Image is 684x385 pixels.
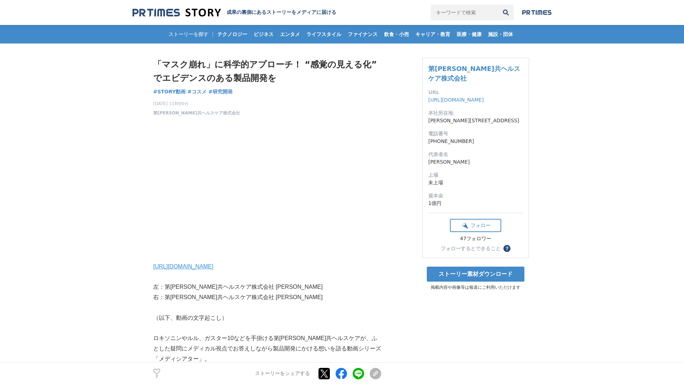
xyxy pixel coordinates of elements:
[498,5,514,20] button: 検索
[428,151,523,158] dt: 代表者名
[214,25,250,43] a: テクノロジー
[428,179,523,186] dd: 未上場
[428,158,523,166] dd: [PERSON_NAME]
[304,25,344,43] a: ライフスタイル
[153,282,381,292] p: 左：第[PERSON_NAME]共ヘルスケア株式会社 [PERSON_NAME]
[345,31,380,37] span: ファイナンス
[227,9,336,16] h2: 成果の裏側にあるストーリーをメディアに届ける
[428,109,523,117] dt: 本社所在地
[485,31,516,37] span: 施設・団体
[413,31,453,37] span: キャリア・教育
[431,5,498,20] input: キーワードで検索
[427,267,524,282] a: ストーリー素材ダウンロード
[208,88,233,96] a: #研究開発
[153,263,213,269] a: [URL][DOMAIN_NAME]
[428,138,523,145] dd: [PHONE_NUMBER]
[255,371,310,377] p: ストーリーをシェアする
[485,25,516,43] a: 施設・団体
[522,10,551,15] img: prtimes
[454,31,484,37] span: 医療・健康
[251,25,276,43] a: ビジネス
[153,58,381,85] h1: 「マスク崩れ」に科学的アプローチ！ “感覚の見える化”でエビデンスのある製品開発を
[503,245,511,252] button: ？
[153,333,381,364] p: ロキソニンやルル、ガスター10などを手掛ける第[PERSON_NAME]共ヘルスケアが、ふとした疑問にメディカル視点でお答えしながら製品開発にかける想いを語る動画シリーズ「メディシアター」。
[428,130,523,138] dt: 電話番号
[277,25,303,43] a: エンタメ
[153,88,186,95] span: #STORY動画
[413,25,453,43] a: キャリア・教育
[422,284,529,291] p: 掲載内容や画像等は報道にご利用いただけます
[304,31,344,37] span: ライフスタイル
[153,292,381,303] p: 右：第[PERSON_NAME]共ヘルスケア株式会社 [PERSON_NAME]
[153,101,240,107] span: [DATE] 11時00分
[381,31,412,37] span: 飲食・小売
[277,31,303,37] span: エンタメ
[428,65,520,82] a: 第[PERSON_NAME]共ヘルスケア株式会社
[428,89,523,96] dt: URL
[504,246,509,251] span: ？
[381,25,412,43] a: 飲食・小売
[187,88,207,95] span: #コスメ
[208,88,233,95] span: #研究開発
[450,219,501,232] button: フォロー
[428,171,523,179] dt: 上場
[428,117,523,124] dd: [PERSON_NAME][STREET_ADDRESS]
[133,8,336,17] a: 成果の裏側にあるストーリーをメディアに届ける 成果の裏側にあるストーリーをメディアに届ける
[214,31,250,37] span: テクノロジー
[187,88,207,96] a: #コスメ
[153,313,381,323] p: （以下、動画の文字起こし）
[454,25,484,43] a: 医療・健康
[450,236,501,242] div: 47フォロワー
[153,88,186,96] a: #STORY動画
[153,110,240,116] a: 第[PERSON_NAME]共ヘルスケア株式会社
[153,375,160,379] p: 7
[133,8,221,17] img: 成果の裏側にあるストーリーをメディアに届ける
[428,97,484,103] a: [URL][DOMAIN_NAME]
[441,246,501,251] div: フォローするとできること
[251,31,276,37] span: ビジネス
[428,200,523,207] dd: 1億円
[428,192,523,200] dt: 資本金
[345,25,380,43] a: ファイナンス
